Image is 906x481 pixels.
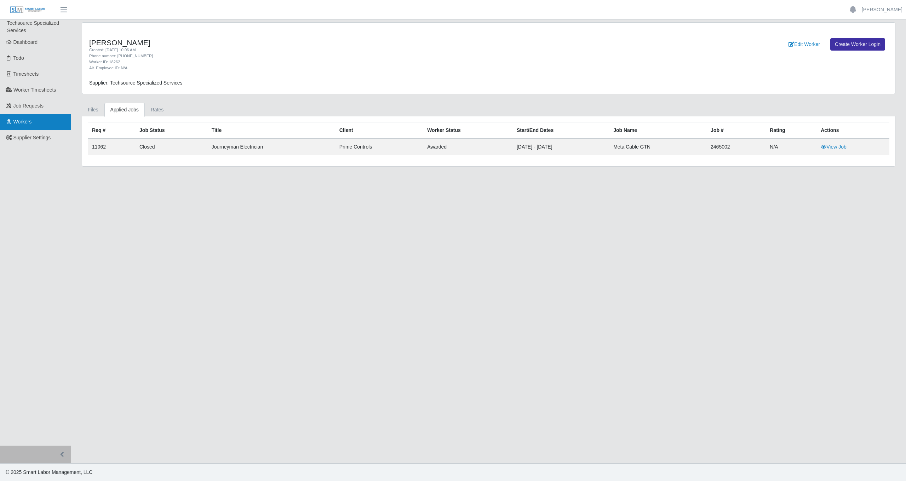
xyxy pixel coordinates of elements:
[423,139,512,155] td: awarded
[512,122,609,139] th: Start/End Dates
[13,87,56,93] span: Worker Timesheets
[609,122,706,139] th: Job Name
[13,71,39,77] span: Timesheets
[765,139,816,155] td: N/A
[609,139,706,155] td: Meta Cable GTN
[335,122,423,139] th: Client
[88,139,135,155] td: 11062
[13,135,51,140] span: Supplier Settings
[13,39,38,45] span: Dashboard
[89,65,551,71] div: Alt. Employee ID: N/A
[706,139,765,155] td: 2465002
[335,139,423,155] td: Prime Controls
[13,103,44,109] span: Job Requests
[816,122,889,139] th: Actions
[512,139,609,155] td: [DATE] - [DATE]
[10,6,45,14] img: SLM Logo
[207,139,335,155] td: Journeyman Electrician
[89,38,551,47] h4: [PERSON_NAME]
[89,59,551,65] div: Worker ID: 18262
[784,38,825,51] a: Edit Worker
[89,80,183,86] span: Supplier: Techsource Specialized Services
[104,103,145,117] a: Applied Jobs
[423,122,512,139] th: Worker Status
[88,122,135,139] th: Req #
[82,103,104,117] a: Files
[89,53,551,59] div: Phone number: [PHONE_NUMBER]
[6,469,92,475] span: © 2025 Smart Labor Management, LLC
[765,122,816,139] th: Rating
[862,6,902,13] a: [PERSON_NAME]
[13,55,24,61] span: Todo
[135,122,207,139] th: Job Status
[135,139,207,155] td: Closed
[207,122,335,139] th: Title
[706,122,765,139] th: Job #
[13,119,32,124] span: Workers
[145,103,170,117] a: Rates
[821,144,847,150] a: View Job
[89,47,551,53] div: Created: [DATE] 10:06 AM
[830,38,885,51] a: Create Worker Login
[7,20,59,33] span: Techsource Specialized Services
